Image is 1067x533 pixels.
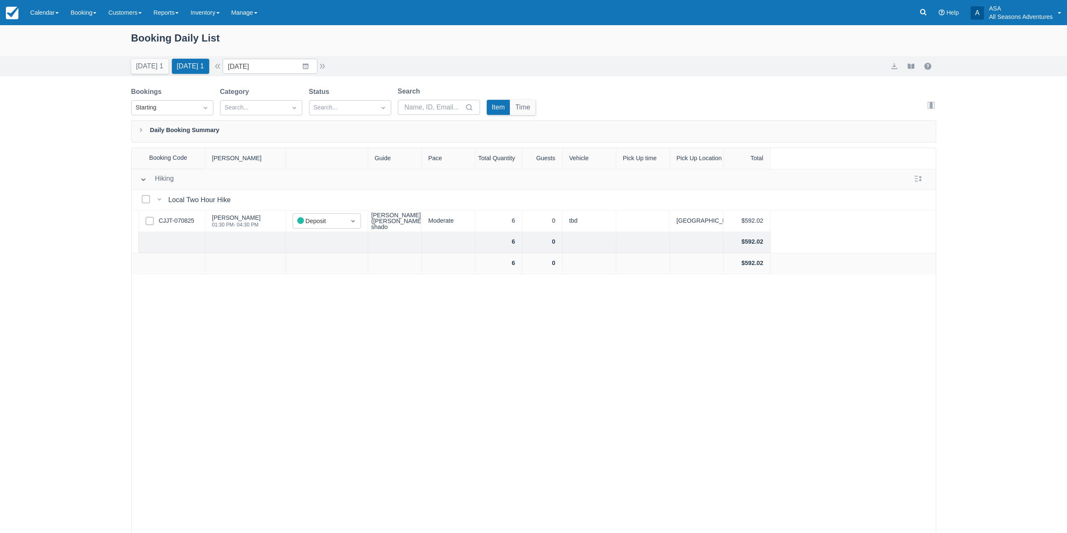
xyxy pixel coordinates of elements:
[939,10,945,16] i: Help
[201,104,210,112] span: Dropdown icon
[159,216,195,226] a: CJJT-070825
[487,100,510,115] button: Item
[670,211,724,232] div: [GEOGRAPHIC_DATA]
[220,87,252,97] label: Category
[349,217,357,225] span: Dropdown icon
[131,120,936,143] div: Daily Booking Summary
[724,253,771,274] div: $592.02
[522,148,563,169] div: Guests
[475,211,522,232] div: 6
[297,216,341,226] div: Deposit
[212,222,261,227] div: 01:30 PM - 04:30 PM
[169,195,234,205] div: Local Two Hour Hike
[510,100,535,115] button: Time
[422,148,475,169] div: Pace
[989,13,1053,21] p: All Seasons Adventures
[475,148,522,169] div: Total Quantity
[205,148,286,169] div: [PERSON_NAME]
[946,9,959,16] span: Help
[131,87,165,97] label: Bookings
[475,232,522,253] div: 6
[398,86,423,96] label: Search
[522,253,563,274] div: 0
[616,148,670,169] div: Pick Up time
[131,30,936,55] div: Booking Daily List
[724,211,771,232] div: $592.02
[131,59,169,74] button: [DATE] 1
[522,232,563,253] div: 0
[422,211,475,232] div: Moderate
[371,212,423,230] div: [PERSON_NAME] ([PERSON_NAME] shado
[724,148,771,169] div: Total
[368,148,422,169] div: Guide
[136,103,194,112] div: Starting
[475,253,522,274] div: 6
[563,148,616,169] div: Vehicle
[971,6,984,20] div: A
[172,59,209,74] button: [DATE] 1
[212,215,261,221] div: [PERSON_NAME]
[889,61,899,71] button: export
[379,104,387,112] span: Dropdown icon
[6,7,18,19] img: checkfront-main-nav-mini-logo.png
[670,148,724,169] div: Pick Up Location
[989,4,1053,13] p: ASA
[405,100,463,115] input: Name, ID, Email...
[724,232,771,253] div: $592.02
[223,59,317,74] input: Date
[309,87,333,97] label: Status
[563,211,616,232] div: tbd
[290,104,299,112] span: Dropdown icon
[522,211,563,232] div: 0
[132,148,205,169] div: Booking Code
[137,172,177,187] button: Hiking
